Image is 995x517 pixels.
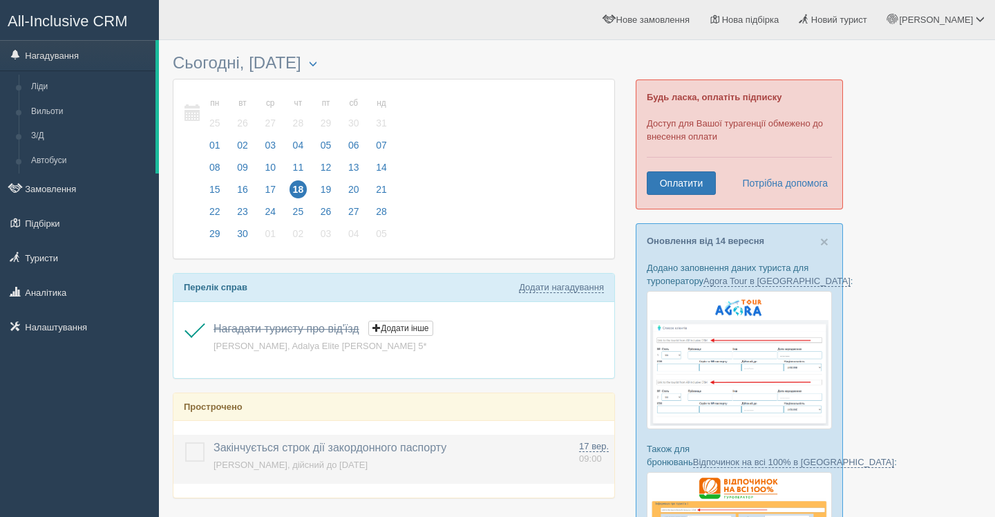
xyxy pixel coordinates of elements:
a: 02 [285,226,312,248]
a: 04 [285,138,312,160]
a: 16 [229,182,256,204]
a: 08 [202,160,228,182]
a: 13 [341,160,367,182]
span: 13 [345,158,363,176]
span: 11 [290,158,307,176]
small: вт [234,97,252,109]
a: З/Д [25,124,155,149]
a: 22 [202,204,228,226]
span: 27 [261,114,279,132]
a: 24 [257,204,283,226]
a: 05 [368,226,391,248]
span: [PERSON_NAME] [899,15,973,25]
a: Оновлення від 14 вересня [647,236,764,246]
a: пн 25 [202,90,228,138]
a: 15 [202,182,228,204]
span: 25 [206,114,224,132]
span: Нове замовлення [616,15,690,25]
div: Доступ для Вашої турагенції обмежено до внесення оплати [636,79,843,209]
a: 12 [313,160,339,182]
span: 22 [206,203,224,220]
span: 20 [345,180,363,198]
span: 07 [372,136,390,154]
a: 06 [341,138,367,160]
a: 28 [368,204,391,226]
img: agora-tour-%D1%84%D0%BE%D1%80%D0%BC%D0%B0-%D0%B1%D1%80%D0%BE%D0%BD%D1%8E%D0%B2%D0%B0%D0%BD%D0%BD%... [647,291,832,429]
a: вт 26 [229,90,256,138]
span: 10 [261,158,279,176]
span: Нова підбірка [722,15,779,25]
span: 17 [261,180,279,198]
span: 29 [317,114,335,132]
a: Ліди [25,75,155,100]
a: Оплатити [647,171,716,195]
h3: Сьогодні, [DATE] [173,54,615,72]
span: All-Inclusive CRM [8,12,128,30]
span: 28 [372,203,390,220]
a: 25 [285,204,312,226]
small: чт [290,97,307,109]
a: 23 [229,204,256,226]
span: 19 [317,180,335,198]
p: Додано заповнення даних туриста для туроператору : [647,261,832,288]
a: 29 [202,226,228,248]
a: 03 [313,226,339,248]
a: 10 [257,160,283,182]
a: 27 [341,204,367,226]
span: 04 [290,136,307,154]
a: Потрібна допомога [733,171,828,195]
a: 14 [368,160,391,182]
span: 16 [234,180,252,198]
b: Будь ласка, оплатіть підписку [647,92,781,102]
a: нд 31 [368,90,391,138]
a: пт 29 [313,90,339,138]
a: Автобуси [25,149,155,173]
a: [PERSON_NAME], дійсний до [DATE] [214,460,368,470]
a: Agora Tour в [GEOGRAPHIC_DATA] [703,276,851,287]
a: 19 [313,182,339,204]
span: 23 [234,203,252,220]
p: Також для бронювань : [647,442,832,469]
a: 09 [229,160,256,182]
b: Перелік справ [184,282,247,292]
a: 11 [285,160,312,182]
button: Додати інше [368,321,433,336]
a: 26 [313,204,339,226]
span: 27 [345,203,363,220]
a: Нагадати туристу про від'їзд [214,323,359,335]
span: 24 [261,203,279,220]
a: 05 [313,138,339,160]
a: Закінчується строк дії закордонного паспорту [214,442,446,453]
a: сб 30 [341,90,367,138]
a: 17 вер. 09:00 [579,440,609,466]
a: [PERSON_NAME], Adalya Elite [PERSON_NAME] 5* [214,341,427,351]
a: 03 [257,138,283,160]
span: 28 [290,114,307,132]
a: All-Inclusive CRM [1,1,158,39]
span: 01 [261,225,279,243]
span: 31 [372,114,390,132]
a: 02 [229,138,256,160]
a: Вильоти [25,100,155,124]
span: 15 [206,180,224,198]
span: 09:00 [579,453,602,464]
a: 20 [341,182,367,204]
a: ср 27 [257,90,283,138]
a: 17 [257,182,283,204]
span: 21 [372,180,390,198]
a: 18 [285,182,312,204]
span: 02 [290,225,307,243]
span: 06 [345,136,363,154]
span: 17 вер. [579,441,609,452]
span: 01 [206,136,224,154]
small: пт [317,97,335,109]
a: Додати нагадування [519,282,604,293]
a: 30 [229,226,256,248]
small: ср [261,97,279,109]
button: Close [820,234,828,249]
span: 05 [317,136,335,154]
span: 04 [345,225,363,243]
